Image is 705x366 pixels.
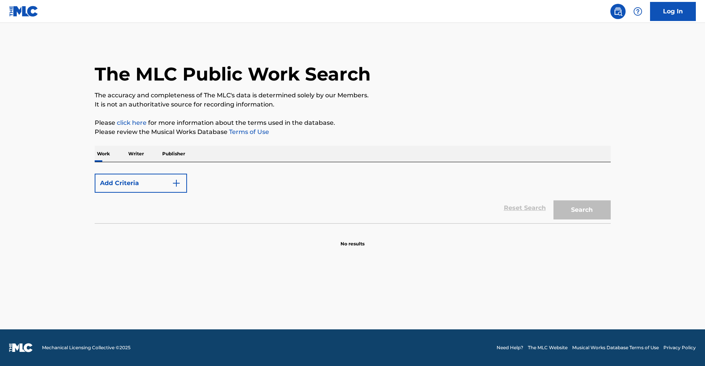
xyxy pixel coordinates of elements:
[528,344,568,351] a: The MLC Website
[613,7,623,16] img: search
[95,91,611,100] p: The accuracy and completeness of The MLC's data is determined solely by our Members.
[126,146,146,162] p: Writer
[95,146,112,162] p: Work
[663,344,696,351] a: Privacy Policy
[95,100,611,109] p: It is not an authoritative source for recording information.
[95,127,611,137] p: Please review the Musical Works Database
[630,4,645,19] div: Help
[42,344,131,351] span: Mechanical Licensing Collective © 2025
[95,174,187,193] button: Add Criteria
[340,231,365,247] p: No results
[117,119,147,126] a: click here
[172,179,181,188] img: 9d2ae6d4665cec9f34b9.svg
[497,344,523,351] a: Need Help?
[95,118,611,127] p: Please for more information about the terms used in the database.
[9,6,39,17] img: MLC Logo
[9,343,33,352] img: logo
[650,2,696,21] a: Log In
[633,7,642,16] img: help
[95,170,611,223] form: Search Form
[95,63,371,85] h1: The MLC Public Work Search
[667,329,705,366] iframe: Chat Widget
[227,128,269,135] a: Terms of Use
[160,146,187,162] p: Publisher
[610,4,626,19] a: Public Search
[572,344,659,351] a: Musical Works Database Terms of Use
